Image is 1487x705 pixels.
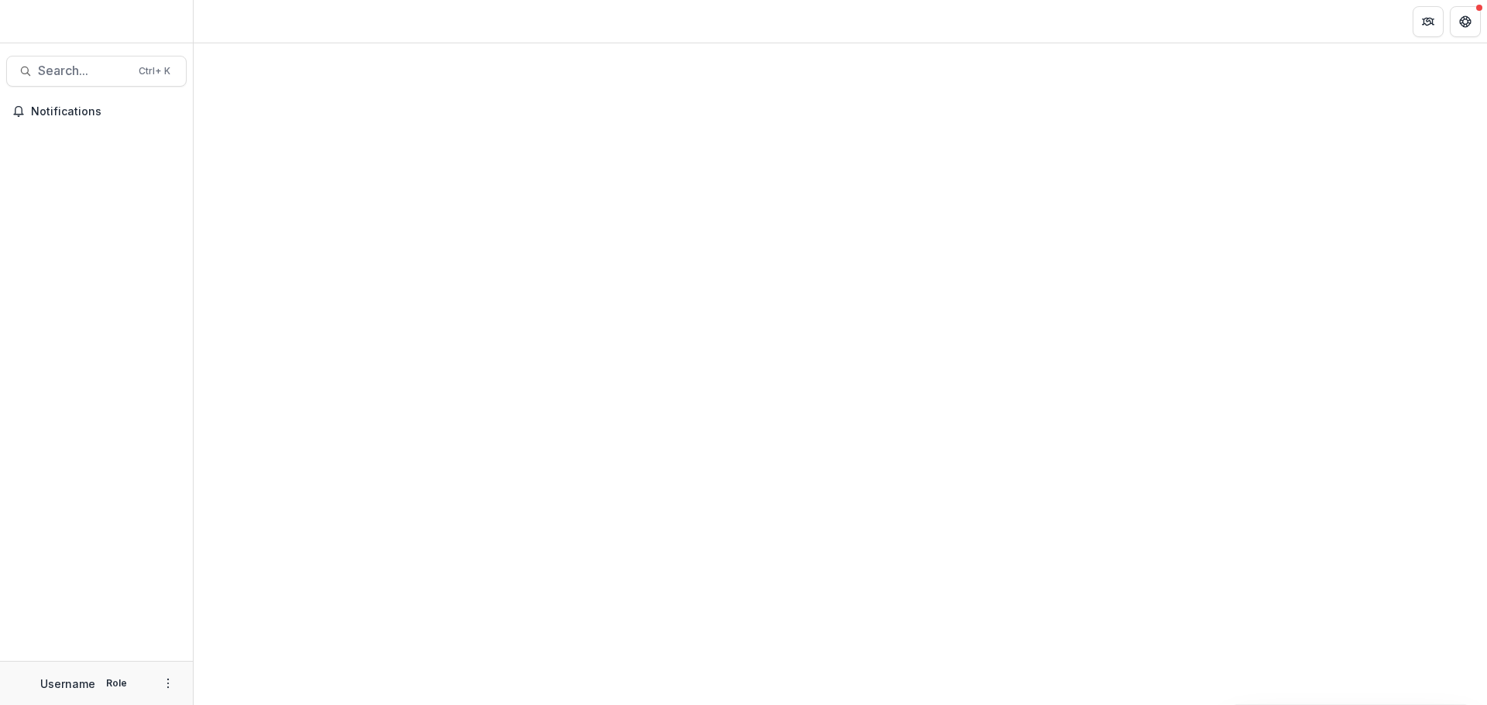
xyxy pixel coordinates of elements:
span: Search... [38,63,129,78]
button: Search... [6,56,187,87]
span: Notifications [31,105,180,118]
button: More [159,674,177,693]
div: Ctrl + K [136,63,173,80]
p: Username [40,676,95,692]
button: Get Help [1450,6,1481,37]
button: Notifications [6,99,187,124]
button: Partners [1413,6,1444,37]
p: Role [101,676,132,690]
